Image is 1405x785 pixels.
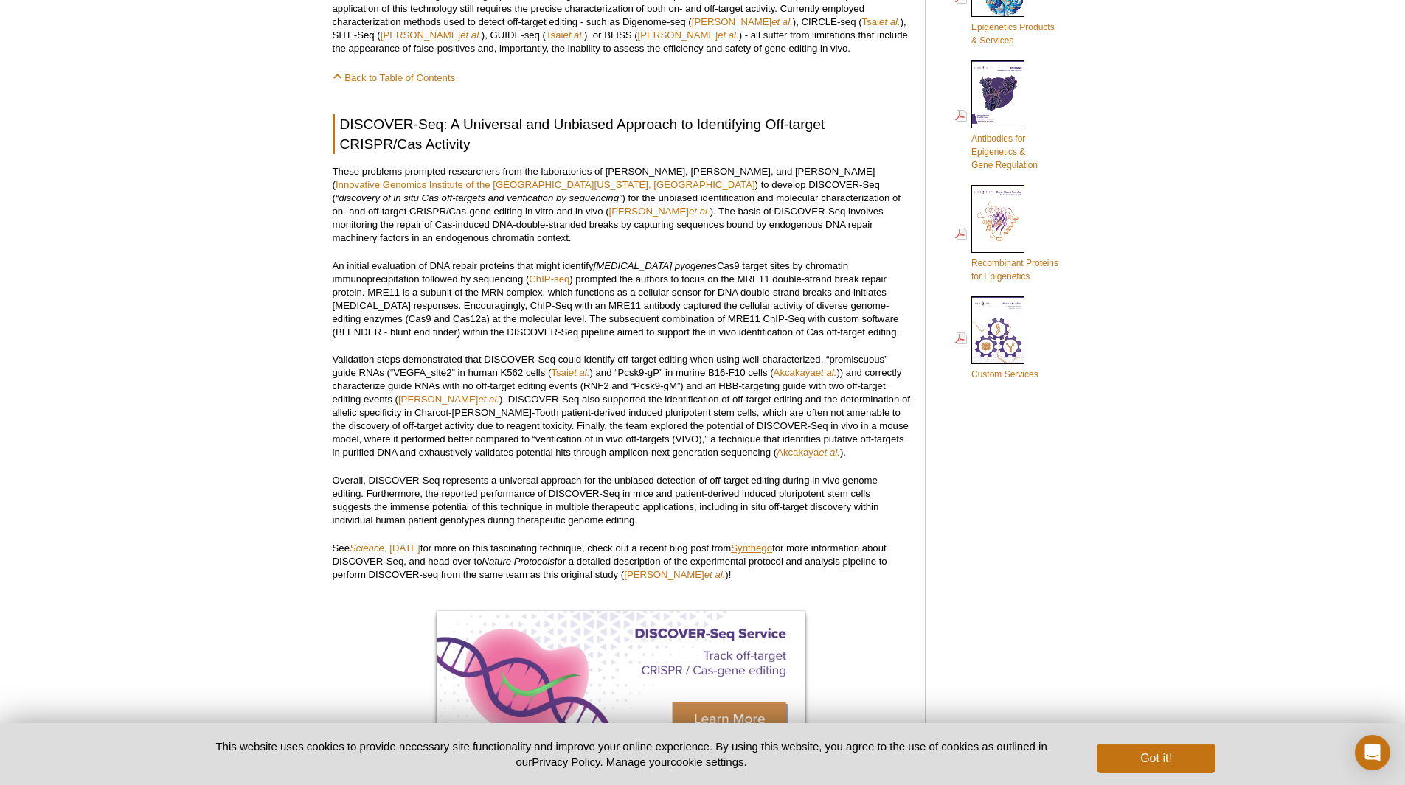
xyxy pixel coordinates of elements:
[350,542,420,554] a: Science, [DATE]
[333,353,910,459] p: Validation steps demonstrated that DISCOVER-Seq could identify off-target editing when using well...
[774,367,837,378] a: Akcakayaet al.
[879,16,901,27] em: et al.
[381,29,482,41] a: [PERSON_NAME]et al.
[333,114,910,154] h2: DISCOVER-Seq: A Universal and Unbiased Approach to Identifying Off-target CRISPR/Cas Activity
[718,29,739,41] em: et al.
[190,739,1073,770] p: This website uses cookies to provide necessary site functionality and improve your online experie...
[478,394,499,405] em: et al.
[1355,735,1390,770] div: Open Intercom Messenger
[1097,744,1215,773] button: Got it!
[862,16,901,27] a: Tsaiet al.
[569,367,590,378] em: et al.
[551,367,589,378] a: Tsaiet al.
[333,72,456,83] a: Back to Table of Contents
[563,29,584,41] em: et al.
[624,569,725,580] a: [PERSON_NAME]et al.
[777,447,840,458] a: Akcakayaet al.
[333,474,910,527] p: Overall, DISCOVER-Seq represents a universal approach for the unbiased detection of off-target ed...
[971,22,1055,46] span: Epigenetics Products & Services
[670,756,743,768] button: cookie settings
[398,394,499,405] a: [PERSON_NAME]et al.
[971,258,1058,282] span: Recombinant Proteins for Epigenetics
[333,165,910,245] p: These problems prompted researchers from the laboratories of [PERSON_NAME], [PERSON_NAME], and [P...
[594,260,717,271] em: [MEDICAL_DATA] pyogenes
[482,556,555,567] em: Nature Protocols
[971,185,1024,253] img: Rec_prots_140604_cover_web_70x200
[971,133,1038,170] span: Antibodies for Epigenetics & Gene Regulation
[971,369,1038,380] span: Custom Services
[971,60,1024,128] img: Abs_epi_2015_cover_web_70x200
[955,295,1038,383] a: Custom Services
[336,179,755,190] a: Innovative Genomics Institute of the [GEOGRAPHIC_DATA][US_STATE], [GEOGRAPHIC_DATA]
[819,447,840,458] em: et al.
[609,206,710,217] a: [PERSON_NAME]et al.
[333,542,910,582] p: See for more on this fascinating technique, check out a recent blog post from for more informatio...
[692,16,793,27] a: [PERSON_NAME]et al.
[689,206,710,217] em: et al.
[532,756,600,768] a: Privacy Policy
[638,29,739,41] a: [PERSON_NAME]et al.
[529,273,569,285] a: ChIP-seq
[350,542,384,554] em: Science
[955,184,1058,285] a: Recombinant Proteinsfor Epigenetics
[816,367,837,378] em: et al.
[731,542,772,554] a: Synthego
[704,569,726,580] em: et al.
[971,296,1024,364] img: Custom_Services_cover
[336,192,622,203] em: “discovery of in situ Cas off-targets and verification by sequencing”
[546,29,584,41] a: Tsaiet al.
[460,29,482,41] em: et al.
[771,16,793,27] em: et al.
[333,259,910,339] p: An initial evaluation of DNA repair proteins that might identify Cas9 target sites by chromatin i...
[437,611,805,753] img: DISCOVER-Seq Service
[955,59,1038,173] a: Antibodies forEpigenetics &Gene Regulation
